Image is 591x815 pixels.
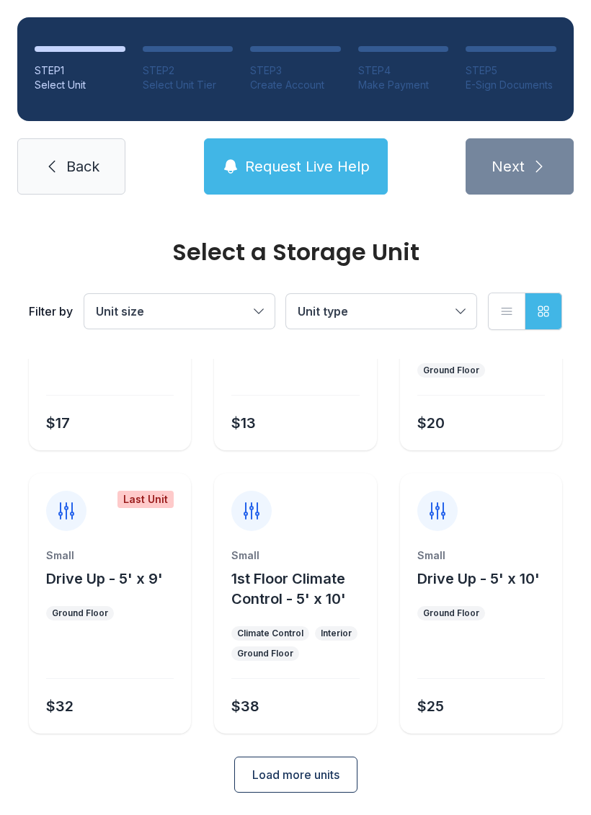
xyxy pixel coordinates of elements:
[237,648,293,659] div: Ground Floor
[466,78,556,92] div: E-Sign Documents
[417,570,540,587] span: Drive Up - 5' x 10'
[250,78,341,92] div: Create Account
[358,78,449,92] div: Make Payment
[231,548,359,563] div: Small
[423,365,479,376] div: Ground Floor
[52,607,108,619] div: Ground Floor
[417,569,540,589] button: Drive Up - 5' x 10'
[466,63,556,78] div: STEP 5
[29,241,562,264] div: Select a Storage Unit
[417,696,444,716] div: $25
[492,156,525,177] span: Next
[417,413,445,433] div: $20
[66,156,99,177] span: Back
[231,696,259,716] div: $38
[231,413,256,433] div: $13
[231,569,370,609] button: 1st Floor Climate Control - 5' x 10'
[358,63,449,78] div: STEP 4
[35,78,125,92] div: Select Unit
[321,628,352,639] div: Interior
[417,548,545,563] div: Small
[245,156,370,177] span: Request Live Help
[117,491,174,508] div: Last Unit
[143,78,234,92] div: Select Unit Tier
[96,304,144,319] span: Unit size
[29,303,73,320] div: Filter by
[35,63,125,78] div: STEP 1
[231,570,346,607] span: 1st Floor Climate Control - 5' x 10'
[46,413,70,433] div: $17
[237,628,303,639] div: Climate Control
[286,294,476,329] button: Unit type
[143,63,234,78] div: STEP 2
[252,766,339,783] span: Load more units
[250,63,341,78] div: STEP 3
[298,304,348,319] span: Unit type
[84,294,275,329] button: Unit size
[46,696,74,716] div: $32
[46,570,163,587] span: Drive Up - 5' x 9'
[46,548,174,563] div: Small
[46,569,163,589] button: Drive Up - 5' x 9'
[423,607,479,619] div: Ground Floor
